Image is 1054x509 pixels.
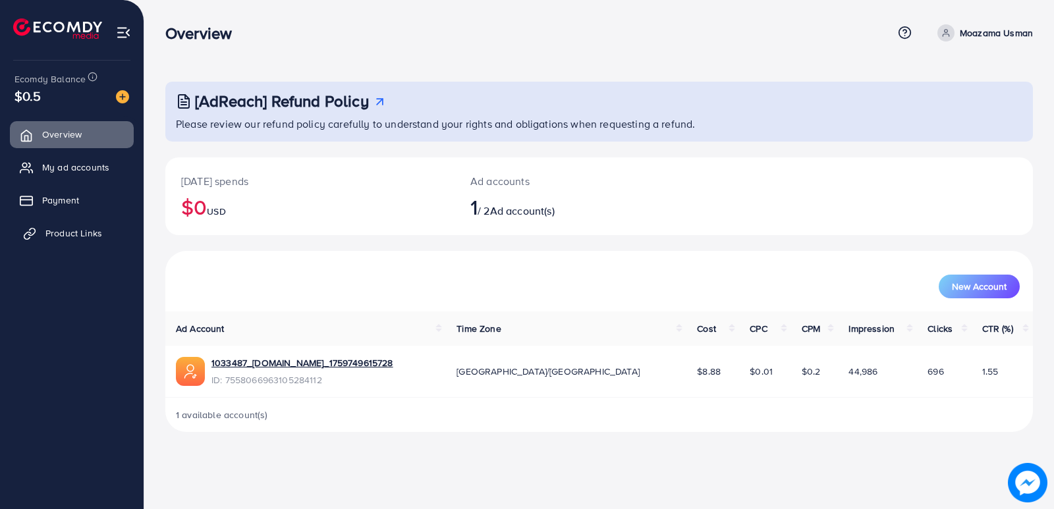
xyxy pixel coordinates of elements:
h2: / 2 [470,194,655,219]
span: 44,986 [848,365,877,378]
h2: $0 [181,194,439,219]
span: 1.55 [982,365,999,378]
a: My ad accounts [10,154,134,180]
img: image [1010,465,1045,500]
img: ic-ads-acc.e4c84228.svg [176,357,205,386]
span: $0.5 [14,86,42,105]
span: CTR (%) [982,322,1013,335]
img: logo [13,18,102,39]
span: $0.01 [750,365,773,378]
a: 1033487_[DOMAIN_NAME]_1759749615728 [211,356,393,369]
p: Moazama Usman [960,25,1033,41]
span: My ad accounts [42,161,109,174]
span: Impression [848,322,895,335]
a: Overview [10,121,134,147]
img: menu [116,25,131,40]
button: New Account [939,275,1020,298]
span: USD [207,205,225,218]
span: Payment [42,194,79,207]
img: image [116,90,129,103]
h3: [AdReach] Refund Policy [195,92,369,111]
a: Product Links [10,220,134,246]
span: Ad account(s) [490,203,555,218]
span: CPM [802,322,820,335]
p: [DATE] spends [181,173,439,189]
span: Time Zone [457,322,501,335]
span: Clicks [928,322,953,335]
span: 1 available account(s) [176,408,268,421]
span: Product Links [45,227,102,240]
span: Overview [42,128,82,141]
span: $0.2 [802,365,821,378]
span: Ad Account [176,322,225,335]
a: Payment [10,187,134,213]
span: Ecomdy Balance [14,72,86,86]
a: Moazama Usman [932,24,1033,41]
span: CPC [750,322,767,335]
span: $8.88 [697,365,721,378]
span: Cost [697,322,716,335]
span: ID: 7558066963105284112 [211,373,393,387]
span: [GEOGRAPHIC_DATA]/[GEOGRAPHIC_DATA] [457,365,640,378]
h3: Overview [165,24,242,43]
span: 696 [928,365,943,378]
p: Please review our refund policy carefully to understand your rights and obligations when requesti... [176,116,1025,132]
p: Ad accounts [470,173,655,189]
span: New Account [952,282,1007,291]
span: 1 [470,192,478,222]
